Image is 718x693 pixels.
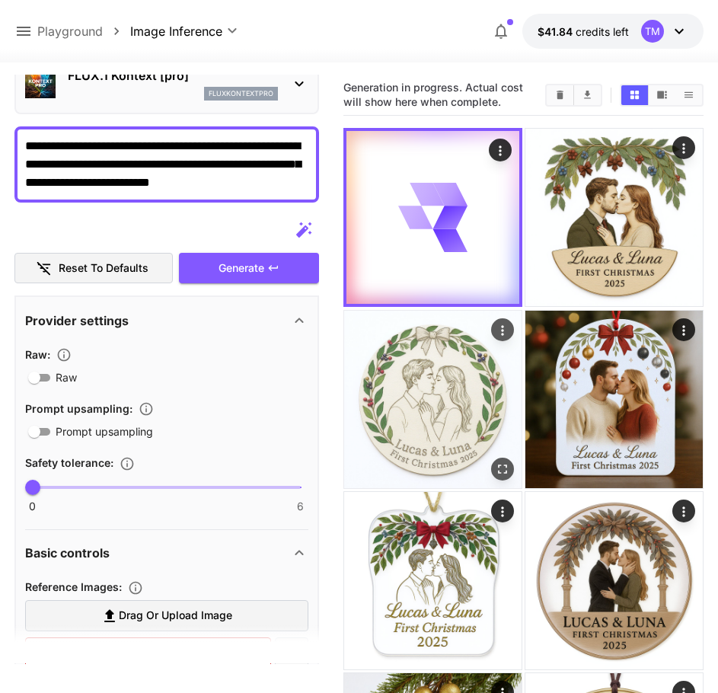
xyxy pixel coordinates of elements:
button: Show images in list view [675,85,702,105]
span: Drag or upload image [119,606,232,625]
div: FLUX.1 Kontext [pro]fluxkontextpro [25,60,308,107]
span: Prompt upsampling : [25,402,132,415]
div: $41.8409 [538,24,629,40]
span: Generation in progress. Actual cost will show here when complete. [343,81,523,108]
div: Clear ImagesDownload All [545,84,602,107]
button: Show images in grid view [621,85,648,105]
img: Z [344,492,522,669]
button: $41.8409TM [522,14,704,49]
div: Actions [672,500,695,522]
span: 6 [297,499,304,514]
button: Upload a reference image to guide the result. This is needed for Image-to-Image or Inpainting. Su... [122,580,149,596]
div: Actions [672,136,695,159]
span: Raw [56,369,77,385]
button: Reset to defaults [14,253,173,284]
img: 2Q== [525,129,703,306]
span: credits left [576,25,629,38]
p: fluxkontextpro [209,88,273,99]
span: Reference Images : [25,580,122,593]
button: Clear Images [547,85,573,105]
div: Actions [489,139,512,161]
button: Controls the tolerance level for input and output content moderation. Lower values apply stricter... [113,456,141,471]
div: Provider settings [25,302,308,339]
span: Raw : [25,348,50,361]
nav: breadcrumb [37,22,130,40]
div: Open in fullscreen [491,458,514,481]
div: Basic controls [25,535,308,571]
span: Prompt upsampling [56,423,153,439]
span: $41.84 [538,25,576,38]
button: Download All [574,85,601,105]
button: Controls the level of post-processing applied to generated images. [50,347,78,362]
button: Enables automatic enhancement and expansion of the input prompt to improve generation quality and... [132,401,160,417]
div: Actions [491,318,514,341]
button: Generate [179,253,319,284]
p: FLUX.1 Kontext [pro] [68,66,278,85]
div: Show images in grid viewShow images in video viewShow images in list view [620,84,704,107]
img: 2Q== [525,311,703,488]
span: 0 [29,499,36,514]
div: TM [641,20,664,43]
span: Safety tolerance : [25,456,113,469]
div: Actions [491,500,514,522]
img: 9k= [344,311,522,488]
span: Generate [219,259,264,278]
p: Basic controls [25,544,110,562]
button: Show images in video view [649,85,675,105]
img: Z [525,492,703,669]
div: Actions [672,318,695,341]
p: Provider settings [25,311,129,330]
label: Drag or upload image [25,600,308,631]
span: Image Inference [130,22,222,40]
a: Playground [37,22,103,40]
